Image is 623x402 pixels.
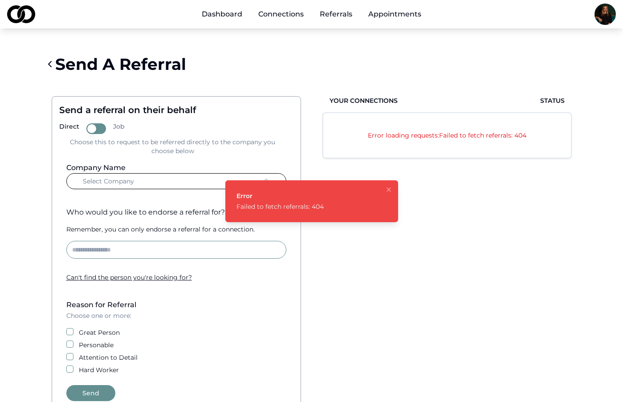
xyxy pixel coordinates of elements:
button: Send [66,385,115,401]
div: Send a referral on their behalf [59,104,286,116]
a: Dashboard [195,5,249,23]
label: Attention to Detail [79,353,138,362]
label: Personable [79,341,114,349]
div: Choose this to request to be referred directly to the company you choose below [59,138,286,155]
label: Direct [59,123,79,134]
div: Send A Referral [55,55,186,73]
label: Job [113,123,125,134]
div: Remember, you can only endorse a referral for a connection. [66,225,286,234]
label: Hard Worker [79,365,119,374]
label: Reason for Referral [66,300,136,309]
div: Failed to fetch referrals: 404 [236,202,324,211]
a: Referrals [313,5,359,23]
div: Error [236,191,324,200]
img: logo [7,5,35,23]
label: Great Person [79,328,120,337]
nav: Main [195,5,428,23]
span: Status [540,96,565,105]
div: Who would you like to endorse a referral for? [66,207,286,218]
label: Company Name [66,163,126,172]
div: Can ' t find the person you ' re looking for? [66,273,286,282]
span: Your Connections [330,96,398,105]
a: Connections [251,5,311,23]
img: c428395b-9587-4343-8118-e82d7cf4715d-1725764975466-profile_picture.jpg [594,4,616,25]
p: Error loading requests: Failed to fetch referrals: 404 [341,131,553,140]
a: Appointments [361,5,428,23]
span: Select Company [83,177,134,186]
span: Choose one or more: [66,312,131,320]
